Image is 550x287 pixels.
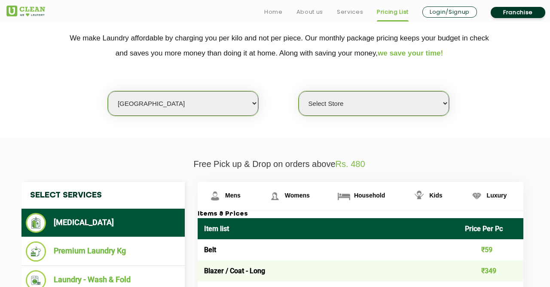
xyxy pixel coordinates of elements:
[336,159,365,169] span: Rs. 480
[198,218,458,239] th: Item list
[264,7,283,17] a: Home
[6,6,45,16] img: UClean Laundry and Dry Cleaning
[458,239,524,260] td: ₹59
[285,192,310,199] span: Womens
[296,7,323,17] a: About us
[412,188,427,204] img: Kids
[458,260,524,281] td: ₹349
[267,188,282,204] img: Womens
[487,192,507,199] span: Luxury
[458,218,524,239] th: Price Per Pc
[198,260,458,281] td: Blazer / Coat - Long
[198,210,523,218] h3: Items & Prices
[26,241,180,262] li: Premium Laundry Kg
[225,192,241,199] span: Mens
[26,213,180,233] li: [MEDICAL_DATA]
[336,188,351,204] img: Household
[354,192,385,199] span: Household
[26,213,46,233] img: Dry Cleaning
[429,192,442,199] span: Kids
[208,188,223,204] img: Mens
[378,49,443,57] span: we save your time!
[422,6,477,18] a: Login/Signup
[198,239,458,260] td: Belt
[469,188,484,204] img: Luxury
[26,241,46,262] img: Premium Laundry Kg
[21,182,185,209] h4: Select Services
[491,7,545,18] a: Franchise
[337,7,363,17] a: Services
[377,7,409,17] a: Pricing List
